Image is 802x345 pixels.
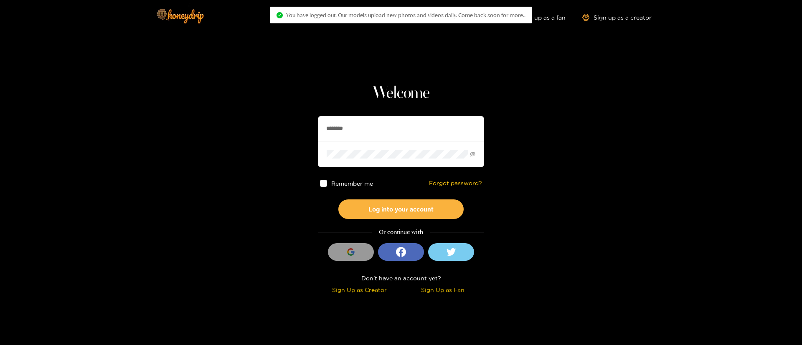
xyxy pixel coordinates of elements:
a: Forgot password? [429,180,482,187]
span: eye-invisible [470,151,475,157]
button: Log into your account [338,199,464,219]
div: Sign Up as Fan [403,285,482,295]
span: Remember me [331,180,373,186]
div: Sign Up as Creator [320,285,399,295]
a: Sign up as a creator [582,14,652,21]
div: Or continue with [318,227,484,237]
a: Sign up as a fan [508,14,566,21]
h1: Welcome [318,83,484,103]
div: Don't have an account yet? [318,273,484,283]
span: check-circle [277,12,283,18]
span: You have logged out. Our models upload new photos and videos daily. Come back soon for more.. [286,12,525,18]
